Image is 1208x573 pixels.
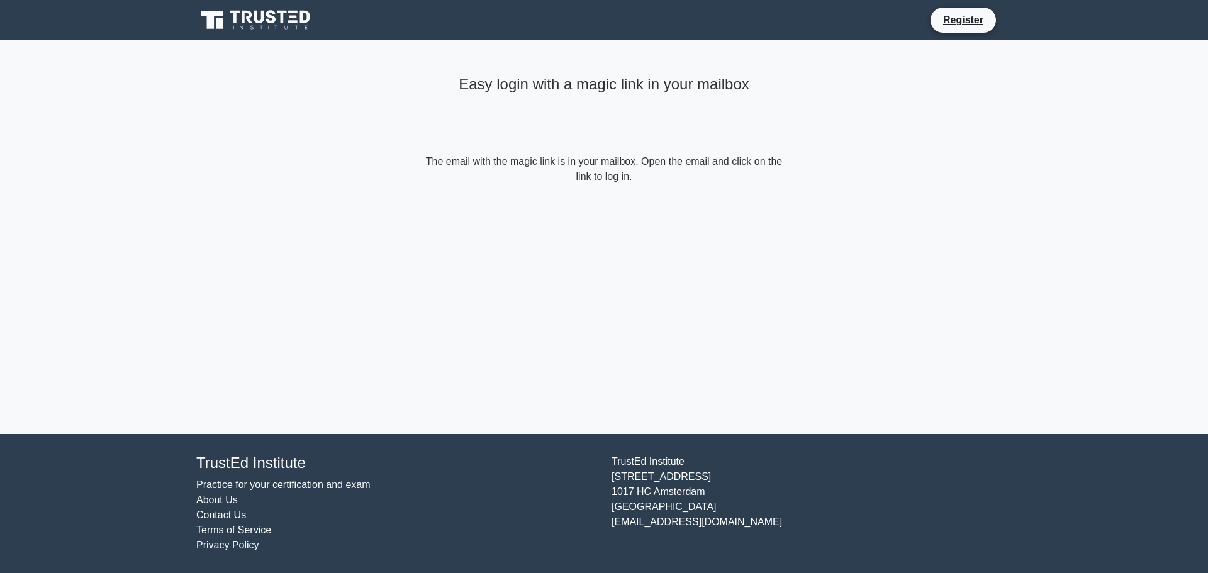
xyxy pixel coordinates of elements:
[196,525,271,535] a: Terms of Service
[196,509,246,520] a: Contact Us
[423,75,785,94] h4: Easy login with a magic link in your mailbox
[604,454,1019,553] div: TrustEd Institute [STREET_ADDRESS] 1017 HC Amsterdam [GEOGRAPHIC_DATA] [EMAIL_ADDRESS][DOMAIN_NAME]
[196,540,259,550] a: Privacy Policy
[196,494,238,505] a: About Us
[196,479,371,490] a: Practice for your certification and exam
[936,12,991,28] a: Register
[196,454,596,472] h4: TrustEd Institute
[423,154,785,184] form: The email with the magic link is in your mailbox. Open the email and click on the link to log in.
